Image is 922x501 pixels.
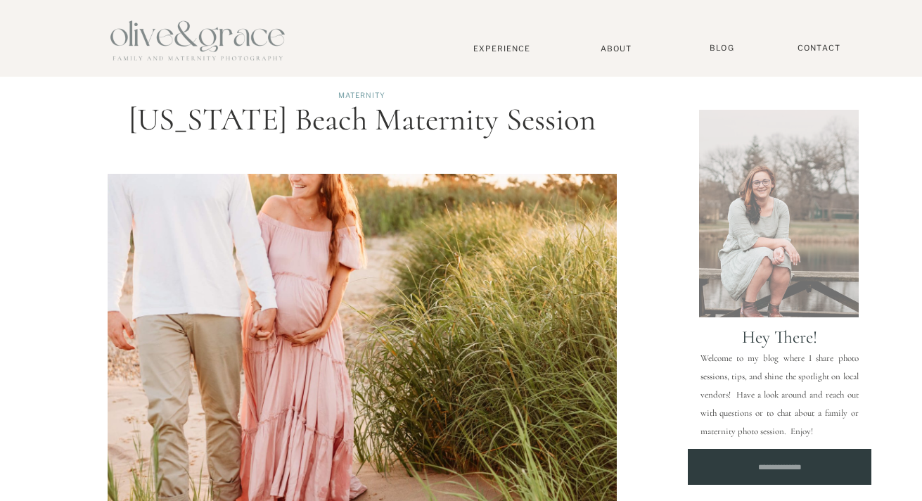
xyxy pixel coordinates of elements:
[338,91,385,99] a: Maternity
[700,349,859,433] p: Welcome to my blog where I share photo sessions, tips, and shine the spotlight on local vendors! ...
[456,44,549,53] a: Experience
[705,43,740,53] a: BLOG
[791,43,847,53] a: Contact
[111,103,613,135] h1: [US_STATE] Beach Maternity Session
[700,326,859,343] p: Hey there!
[595,44,638,53] a: About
